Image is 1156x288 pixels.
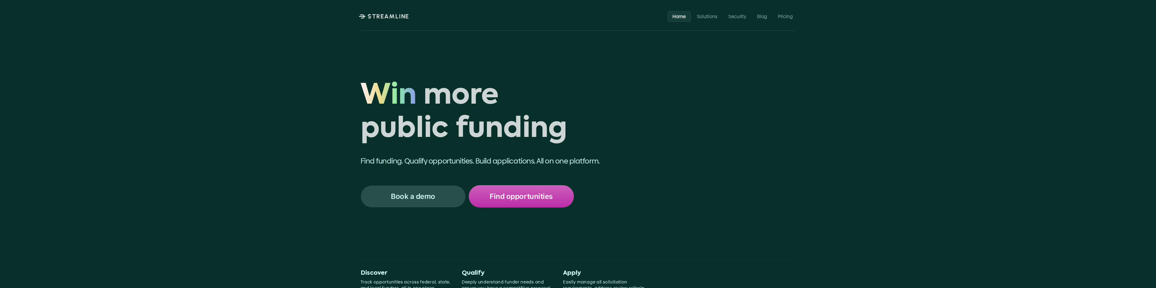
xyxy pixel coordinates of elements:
a: Blog [752,11,772,21]
p: Qualify [462,270,553,277]
p: Home [672,13,686,19]
p: STREAMLINE [368,13,409,20]
a: Security [723,11,751,21]
p: Apply [563,270,655,277]
a: Find opportunities [469,185,574,208]
p: Blog [757,13,767,19]
p: Discover [361,270,452,277]
a: Home [668,11,691,21]
a: Book a demo [361,185,466,208]
p: Find funding. Qualify opportunities. Build applications. All on one platform. [361,156,637,166]
span: Win [361,79,416,113]
p: Pricing [778,13,793,19]
a: Pricing [773,11,798,21]
h1: Win more public funding [361,79,637,146]
p: Solutions [697,13,717,19]
a: STREAMLINE [359,13,409,20]
p: Find opportunities [490,193,552,200]
p: Security [728,13,746,19]
p: Book a demo [391,193,435,200]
